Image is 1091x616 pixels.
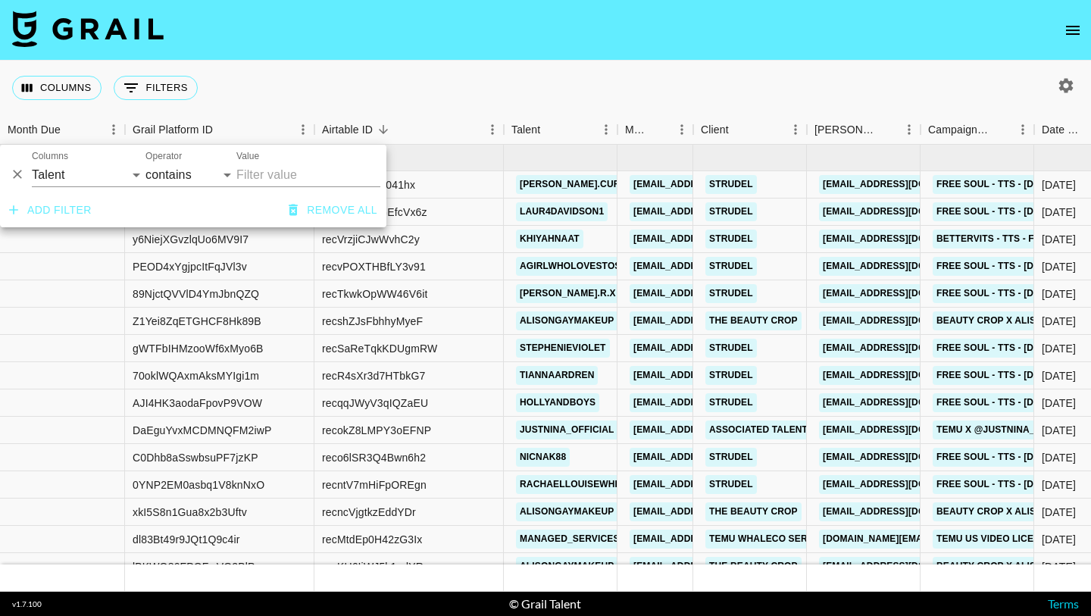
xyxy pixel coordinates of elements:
div: C0Dhb8aSswbsuPF7jzKP [133,450,258,465]
a: khiyahnaat [516,230,583,249]
div: Grail Platform ID [133,115,213,145]
div: 04/06/2025 [1042,450,1076,465]
div: DaEguYvxMCDMNQFM2iwP [133,423,271,438]
a: [EMAIL_ADDRESS][DOMAIN_NAME] [819,257,989,276]
div: [PERSON_NAME] [814,115,877,145]
div: Talent [511,115,540,145]
a: [EMAIL_ADDRESS][DOMAIN_NAME] [630,366,799,385]
button: Add filter [3,196,98,224]
a: Terms [1048,596,1079,611]
button: Select columns [12,76,102,100]
a: Free Soul - TTS - [DATE] [933,393,1058,412]
div: 04/06/2025 [1042,368,1076,383]
button: Menu [1011,118,1034,141]
div: 04/06/2025 [1042,477,1076,492]
label: Value [236,150,259,163]
a: [EMAIL_ADDRESS][DOMAIN_NAME] [630,311,799,330]
a: Strudel [705,448,757,467]
a: Strudel [705,339,757,358]
div: Campaign (Type) [928,115,990,145]
a: hollyandboys [516,393,599,412]
div: 89NjctQVVlD4YmJbnQZQ [133,286,259,302]
button: Menu [595,118,617,141]
div: recvPOXTHBfLY3v91 [322,259,426,274]
a: stephenieviolet [516,339,610,358]
a: [DOMAIN_NAME][EMAIL_ADDRESS][DOMAIN_NAME] [819,530,1064,549]
a: TEMU Whaleco Services, LLC ([GEOGRAPHIC_DATA]) [705,530,971,549]
div: 04/06/2025 [1042,396,1076,411]
a: [EMAIL_ADDRESS][DOMAIN_NAME] [630,339,799,358]
a: Free Soul - TTS - [DATE] [933,448,1058,467]
button: Menu [671,118,693,141]
div: 06/06/2025 [1042,505,1076,520]
div: 06/06/2025 [1042,314,1076,329]
div: lBKWQ86FPOFwVG2BlPqe [133,559,267,574]
div: AJI4HK3aodaFpovP9VOW [133,396,262,411]
div: Client [693,115,807,145]
button: Sort [729,119,750,140]
a: The Beauty Crop [705,502,802,521]
div: 04/06/2025 [1042,259,1076,274]
a: [EMAIL_ADDRESS][DOMAIN_NAME] [630,257,799,276]
a: laur4davidson1 [516,202,608,221]
button: Remove all [283,196,383,224]
div: Client [701,115,729,145]
button: Menu [292,118,314,141]
a: Strudel [705,230,757,249]
button: Show filters [114,76,198,100]
div: recqqJWyV3qIQZaEU [322,396,428,411]
a: Free Soul - TTS - [DATE] [933,475,1058,494]
a: [EMAIL_ADDRESS][DOMAIN_NAME] [630,230,799,249]
a: The Beauty Crop [705,311,802,330]
div: Grail Platform ID [125,115,314,145]
button: Menu [898,118,921,141]
a: rachaellouisewhitelaw [516,475,654,494]
a: [EMAIL_ADDRESS][DOMAIN_NAME] [819,284,989,303]
div: dl83Bt49r9JQt1Q9c4ir [133,532,240,547]
label: Columns [32,150,68,163]
div: recntV7mHiFpOREgn [322,477,427,492]
div: Manager [617,115,693,145]
div: Talent [504,115,617,145]
button: Sort [877,119,898,140]
div: y6NiejXGvzlqUo6MV9I7 [133,232,249,247]
a: Free Soul - TTS - [DATE] [933,175,1058,194]
a: Strudel [705,284,757,303]
div: v 1.7.100 [12,599,42,609]
div: recokZ8LMPY3oEFNP [322,423,431,438]
a: [EMAIL_ADDRESS][DOMAIN_NAME] [819,311,989,330]
a: [EMAIL_ADDRESS][DOMAIN_NAME] [819,175,989,194]
div: xkI5S8n1Gua8x2b3Uftv [133,505,247,520]
a: [EMAIL_ADDRESS][DOMAIN_NAME] [630,175,799,194]
a: alisongaymakeup [516,311,618,330]
button: Sort [213,119,234,140]
div: Z1Yei8ZqETGHCF8Hk89B [133,314,261,329]
a: Temu US Video Licensing [933,530,1067,549]
a: [EMAIL_ADDRESS][DOMAIN_NAME] [819,557,989,576]
a: Strudel [705,366,757,385]
a: alisongaymakeup [516,557,618,576]
div: © Grail Talent [509,596,581,611]
a: [EMAIL_ADDRESS][DOMAIN_NAME] [819,475,989,494]
a: [EMAIL_ADDRESS][DOMAIN_NAME] [819,421,989,439]
a: Strudel [705,475,757,494]
a: [EMAIL_ADDRESS][DOMAIN_NAME] [630,202,799,221]
a: alisongaymakeup [516,502,618,521]
a: managed_services [516,530,624,549]
div: 0YNP2EM0asbq1V8knNxO [133,477,264,492]
a: nicnak88 [516,448,570,467]
a: [EMAIL_ADDRESS][DOMAIN_NAME] [630,502,799,521]
div: recshZJsFbhhyMyeF [322,314,423,329]
a: Strudel [705,175,757,194]
a: Free Soul - TTS - [DATE] [933,284,1058,303]
div: Campaign (Type) [921,115,1034,145]
a: justnina_official [516,421,618,439]
button: Sort [61,119,82,140]
a: tiannaardren [516,366,598,385]
div: Month Due [8,115,61,145]
button: Delete [6,163,29,186]
img: Grail Talent [12,11,164,47]
a: Free Soul - TTS - [DATE] [933,339,1058,358]
button: Sort [540,119,561,140]
a: [EMAIL_ADDRESS][DOMAIN_NAME] [819,502,989,521]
